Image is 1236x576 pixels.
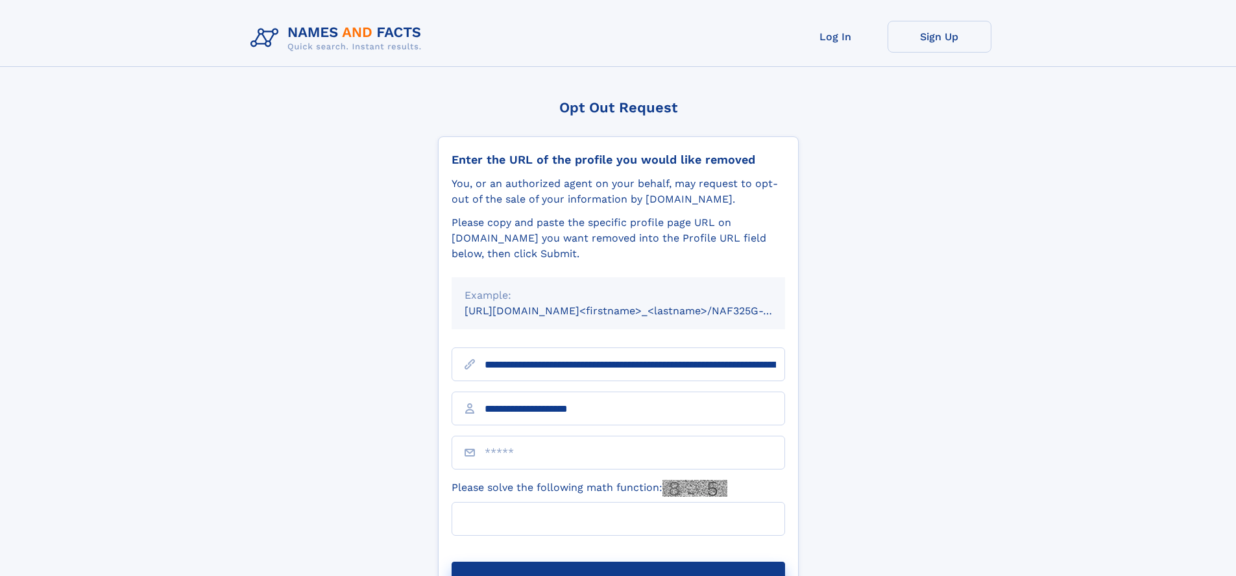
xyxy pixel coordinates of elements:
[784,21,888,53] a: Log In
[452,153,785,167] div: Enter the URL of the profile you would like removed
[465,288,772,303] div: Example:
[465,305,810,317] small: [URL][DOMAIN_NAME]<firstname>_<lastname>/NAF325G-xxxxxxxx
[888,21,991,53] a: Sign Up
[452,215,785,262] div: Please copy and paste the specific profile page URL on [DOMAIN_NAME] you want removed into the Pr...
[438,99,799,116] div: Opt Out Request
[452,176,785,207] div: You, or an authorized agent on your behalf, may request to opt-out of the sale of your informatio...
[452,480,727,497] label: Please solve the following math function:
[245,21,432,56] img: Logo Names and Facts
